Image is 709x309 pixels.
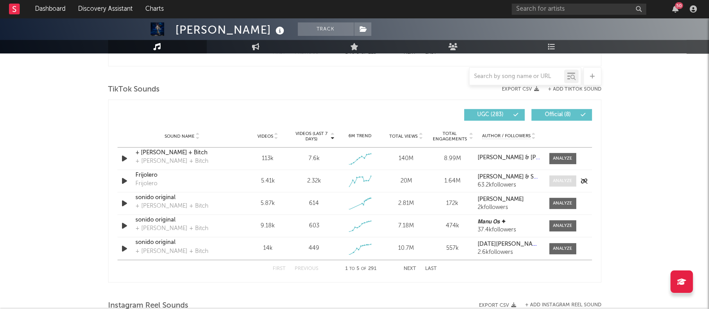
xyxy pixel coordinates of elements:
div: 449 [309,244,319,253]
div: 2.81M [385,199,427,208]
span: Total Engagements [431,131,468,142]
div: + [PERSON_NAME] + Bitch [135,157,209,166]
div: 7.18M [385,222,427,231]
a: sonido original [135,216,229,225]
span: Videos [257,134,273,139]
div: 1.64M [431,177,473,186]
span: UGC ( 283 ) [470,112,511,118]
strong: [PERSON_NAME] & Snow Tha Product [478,174,581,180]
button: Previous [295,266,318,271]
a: 𝙈𝙖𝙣𝙪 𝙊𝙨 ✦︎ [478,219,540,225]
div: + [PERSON_NAME] + Bitch [135,224,209,233]
span: to [349,267,355,271]
span: Official ( 8 ) [537,112,579,118]
button: Official(8) [531,109,592,121]
span: of [361,51,366,55]
div: 8.99M [431,154,473,163]
div: 6M Trend [339,133,381,139]
button: Last [425,266,437,271]
div: 2k followers [478,205,540,211]
div: 63.2k followers [478,182,540,188]
a: [PERSON_NAME] & [PERSON_NAME] [478,155,540,161]
div: 7.6k [308,154,319,163]
input: Search by song name or URL [470,73,564,80]
div: 37.4k followers [478,227,540,233]
button: 50 [672,5,679,13]
strong: [DATE][PERSON_NAME] [478,241,542,247]
div: 14k [247,244,289,253]
button: Export CSV [479,303,516,308]
div: 5.41k [247,177,289,186]
button: First [273,266,286,271]
span: Sound Name [165,134,195,139]
div: 1 5 291 [336,264,386,274]
div: 557k [431,244,473,253]
span: of [361,267,366,271]
a: + [PERSON_NAME] + Bitch [135,148,229,157]
div: 603 [309,222,319,231]
a: sonido original [135,238,229,247]
button: + Add TikTok Sound [539,87,601,92]
div: Frijolero [135,179,157,188]
div: 140M [385,154,427,163]
span: Videos (last 7 days) [293,131,329,142]
span: Total Views [389,134,418,139]
a: sonido original [135,193,229,202]
div: 113k [247,154,289,163]
a: [DATE][PERSON_NAME] [478,241,540,248]
button: Export CSV [502,87,539,92]
span: to [349,51,355,55]
div: 474k [431,222,473,231]
input: Search for artists [512,4,646,15]
div: 9.18k [247,222,289,231]
span: TikTok Sounds [108,84,160,95]
button: + Add TikTok Sound [548,87,601,92]
a: Frijolero [135,171,229,180]
div: 20M [385,177,427,186]
button: Next [404,266,416,271]
strong: 𝙈𝙖𝙣𝙪 𝙊𝙨 ✦︎ [478,219,506,225]
div: 2.6k followers [478,249,540,256]
div: + [PERSON_NAME] + Bitch [135,247,209,256]
div: 10.7M [385,244,427,253]
div: + [PERSON_NAME] + Bitch [135,202,209,211]
button: UGC(283) [464,109,525,121]
div: 50 [675,2,683,9]
a: [PERSON_NAME] [478,196,540,203]
div: 172k [431,199,473,208]
div: 5.87k [247,199,289,208]
strong: [PERSON_NAME] & [PERSON_NAME] [478,155,577,161]
div: [PERSON_NAME] [175,22,287,37]
button: Track [298,22,354,36]
span: Author / Followers [482,133,531,139]
button: + Add Instagram Reel Sound [525,303,601,308]
strong: [PERSON_NAME] [478,196,524,202]
div: 2.32k [307,177,321,186]
div: 614 [309,199,319,208]
a: [PERSON_NAME] & Snow Tha Product [478,174,540,180]
div: + Add Instagram Reel Sound [516,303,601,308]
